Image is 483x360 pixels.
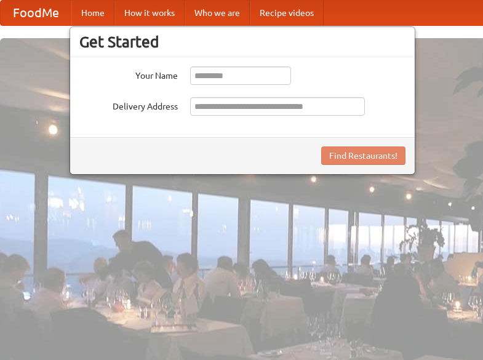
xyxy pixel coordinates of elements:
[1,1,71,25] a: FoodMe
[79,97,178,113] label: Delivery Address
[71,1,114,25] a: Home
[250,1,324,25] a: Recipe videos
[185,1,250,25] a: Who we are
[321,146,405,165] button: Find Restaurants!
[114,1,185,25] a: How it works
[79,33,405,51] h3: Get Started
[79,66,178,82] label: Your Name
